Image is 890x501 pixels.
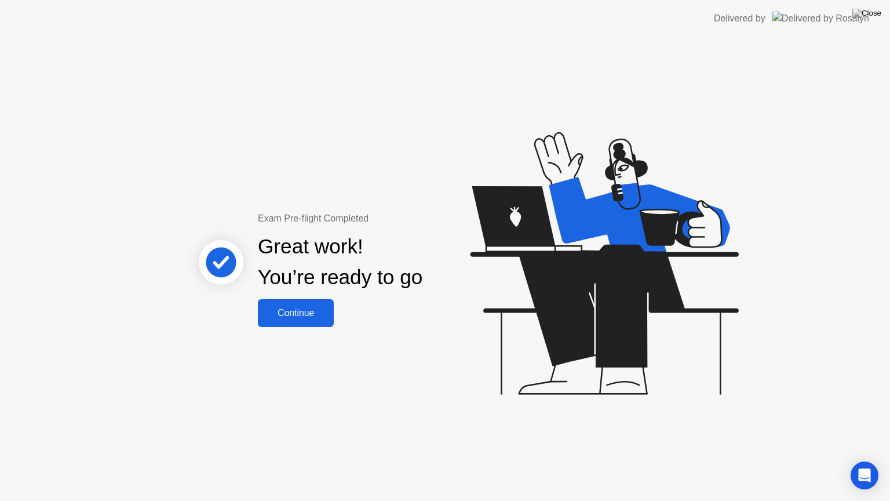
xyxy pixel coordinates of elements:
[852,9,881,18] img: Close
[772,12,869,25] img: Delivered by Rosalyn
[258,212,497,226] div: Exam Pre-flight Completed
[258,299,334,327] button: Continue
[261,308,330,318] div: Continue
[851,462,878,489] div: Open Intercom Messenger
[258,231,422,293] div: Great work! You’re ready to go
[714,12,765,26] div: Delivered by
